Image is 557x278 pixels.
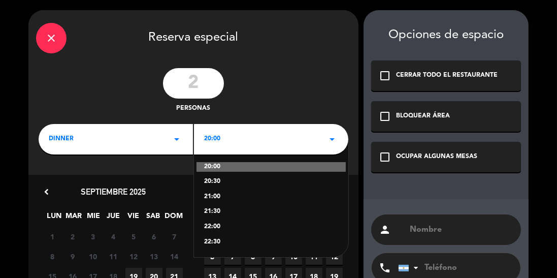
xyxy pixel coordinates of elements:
[371,28,521,43] div: Opciones de espacio
[44,248,61,265] span: 8
[204,222,338,232] div: 22:00
[166,228,183,245] span: 7
[165,210,181,227] span: DOM
[125,228,142,245] span: 5
[28,10,358,63] div: Reserva especial
[265,248,282,265] span: 9
[163,68,224,99] input: 0
[204,192,338,202] div: 21:00
[105,228,122,245] span: 4
[204,248,221,265] span: 6
[125,248,142,265] span: 12
[204,177,338,187] div: 20:30
[146,248,162,265] span: 13
[44,228,61,245] span: 1
[125,210,142,227] span: VIE
[65,210,82,227] span: MAR
[146,228,162,245] span: 6
[379,224,391,236] i: person
[396,152,477,162] div: OCUPAR ALGUNAS MESAS
[81,187,146,197] span: septiembre 2025
[45,32,57,44] i: close
[196,162,346,172] div: 20:00
[85,248,102,265] span: 10
[105,248,122,265] span: 11
[396,111,450,121] div: BLOQUEAR ÁREA
[379,110,391,122] i: check_box_outline_blank
[85,210,102,227] span: MIE
[49,134,74,144] span: dinner
[285,248,302,265] span: 10
[166,248,183,265] span: 14
[409,223,513,237] input: Nombre
[379,70,391,82] i: check_box_outline_blank
[177,104,211,114] span: personas
[46,210,62,227] span: LUN
[326,248,343,265] span: 12
[326,133,338,145] i: arrow_drop_down
[64,248,81,265] span: 9
[306,248,322,265] span: 11
[396,71,498,81] div: CERRAR TODO EL RESTAURANTE
[379,151,391,163] i: check_box_outline_blank
[105,210,122,227] span: JUE
[204,134,220,144] span: 20:00
[64,228,81,245] span: 2
[224,248,241,265] span: 7
[171,133,183,145] i: arrow_drop_down
[379,262,391,274] i: phone
[204,207,338,217] div: 21:30
[245,248,261,265] span: 8
[145,210,161,227] span: SAB
[204,237,338,248] div: 22:30
[41,187,52,197] i: chevron_left
[85,228,102,245] span: 3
